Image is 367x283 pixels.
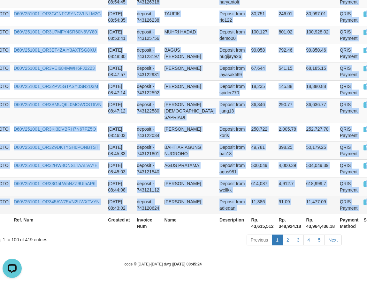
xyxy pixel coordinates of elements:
td: 11,386 [248,196,276,214]
td: [DATE] 08:46:03 [105,123,134,141]
td: QRIS Payment [337,123,361,141]
a: D60V251001_OR3GGNFG9YNCVLNLM2G [14,11,101,16]
td: 2,005.78 [276,123,303,141]
td: QRIS Payment [337,196,361,214]
td: 541.15 [276,62,303,80]
td: [PERSON_NAME] [162,123,217,141]
a: D60V251001_OR3KI3DVBRH7N67FZ5O [14,127,96,132]
td: deposit - 743122592 [134,80,162,98]
a: D60V251001_OR3ET4ZAIY3AXTSG8XU [14,47,96,53]
td: 18,235 [248,80,276,98]
td: 68,185.15 [304,62,338,80]
td: deposit - 743122580 [134,98,162,123]
a: D60V251001_OR3U7MFY4SR60N6VY80 [14,29,97,34]
td: deposit - 743121112 [134,178,162,196]
td: 250,722 [248,123,276,141]
td: Deposit from jayasakti69 [217,62,248,80]
th: Rp. 43,964,436.18 [304,214,338,232]
button: Open LiveChat chat widget [3,3,22,22]
th: Rp. 348,924.18 [276,214,303,232]
td: MUHRI HADAD [162,26,217,44]
td: deposit - 743123197 [134,44,162,62]
td: Deposit from agus981 [217,159,248,178]
a: 4 [303,235,314,245]
td: QRIS Payment [337,98,361,123]
td: 614,087 [248,178,276,196]
td: deposit - 743122931 [134,62,162,80]
td: [DATE] 08:54:35 [105,8,134,26]
td: deposit - 743121801 [134,141,162,159]
a: D60V251001_OR345AW75VN2UWXTVYN [14,199,100,204]
td: 100,127 [248,26,276,44]
td: QRIS Payment [337,80,361,98]
td: [DATE] 08:47:12 [105,98,134,123]
td: 11,477.09 [304,196,338,214]
td: [PERSON_NAME] [162,62,217,80]
td: 398.25 [276,141,303,159]
a: D60V251001_OR3VEI684MWH6FJ2223 [14,66,95,71]
td: 18,380.88 [304,80,338,98]
th: Payment Method [337,214,361,232]
a: 3 [293,235,304,245]
td: 67,644 [248,62,276,80]
td: 100,928.02 [304,26,338,44]
th: Name [162,214,217,232]
td: 99,058 [248,44,276,62]
td: 50,179.25 [304,141,338,159]
td: Deposit from ijang13 [217,98,248,123]
td: TAUFIK [162,8,217,26]
td: [DATE] 08:47:14 [105,80,134,98]
td: 91.09 [276,196,303,214]
td: 504,049.39 [304,159,338,178]
td: BAHTIAR AGUNG NUGROHO [162,141,217,159]
th: Rp. 43,615,512 [248,214,276,232]
th: Ref. Num [11,214,105,232]
td: [PERSON_NAME] [DEMOGRAPHIC_DATA] SAPRIADI [162,98,217,123]
td: 801.02 [276,26,303,44]
td: 4,912.7 [276,178,303,196]
td: QRIS Payment [337,8,361,26]
td: 30,751 [248,8,276,26]
td: 36,346 [248,98,276,123]
td: 252,727.78 [304,123,338,141]
td: [PERSON_NAME] [162,196,217,214]
td: QRIS Payment [337,159,361,178]
td: [DATE] 08:43:02 [105,196,134,214]
td: QRIS Payment [337,44,361,62]
a: 2 [282,235,293,245]
td: 145.88 [276,80,303,98]
td: deposit - 743122034 [134,123,162,141]
a: D60V251001_OR3Z9DKTYSH6PONBTST [14,145,98,150]
td: QRIS Payment [337,62,361,80]
td: deposit - 743121540 [134,159,162,178]
td: Deposit from bati18 [217,141,248,159]
td: [DATE] 08:44:08 [105,178,134,196]
td: QRIS Payment [337,178,361,196]
td: Deposit from wellkk [217,178,248,196]
td: AGUS PRATAMA [162,159,217,178]
td: deposit - 743126238 [134,8,162,26]
td: 99,850.46 [304,44,338,62]
th: Created at [105,214,134,232]
a: Next [324,235,342,245]
td: 792.46 [276,44,303,62]
small: code © [DATE]-[DATE] dwg | [125,262,202,266]
th: Invoice Num [134,214,162,232]
a: 1 [272,235,283,245]
td: Deposit from demo00 [217,26,248,44]
td: 246.01 [276,8,303,26]
td: 49,781 [248,141,276,159]
td: [PERSON_NAME] [162,178,217,196]
a: Previous [247,235,272,245]
td: 30,997.01 [304,8,338,26]
strong: [DATE] 00:45:24 [173,262,202,266]
td: Deposit from spider770 [217,80,248,98]
td: QRIS Payment [337,26,361,44]
td: 290.77 [276,98,303,123]
td: BAGUS [PERSON_NAME] [162,44,217,62]
td: QRIS Payment [337,141,361,159]
td: [DATE] 08:47:57 [105,62,134,80]
td: [PERSON_NAME] [162,80,217,98]
td: [DATE] 08:45:33 [105,141,134,159]
a: D60V251001_OR33G5LW5NZZ9UI5AP6 [14,181,96,186]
